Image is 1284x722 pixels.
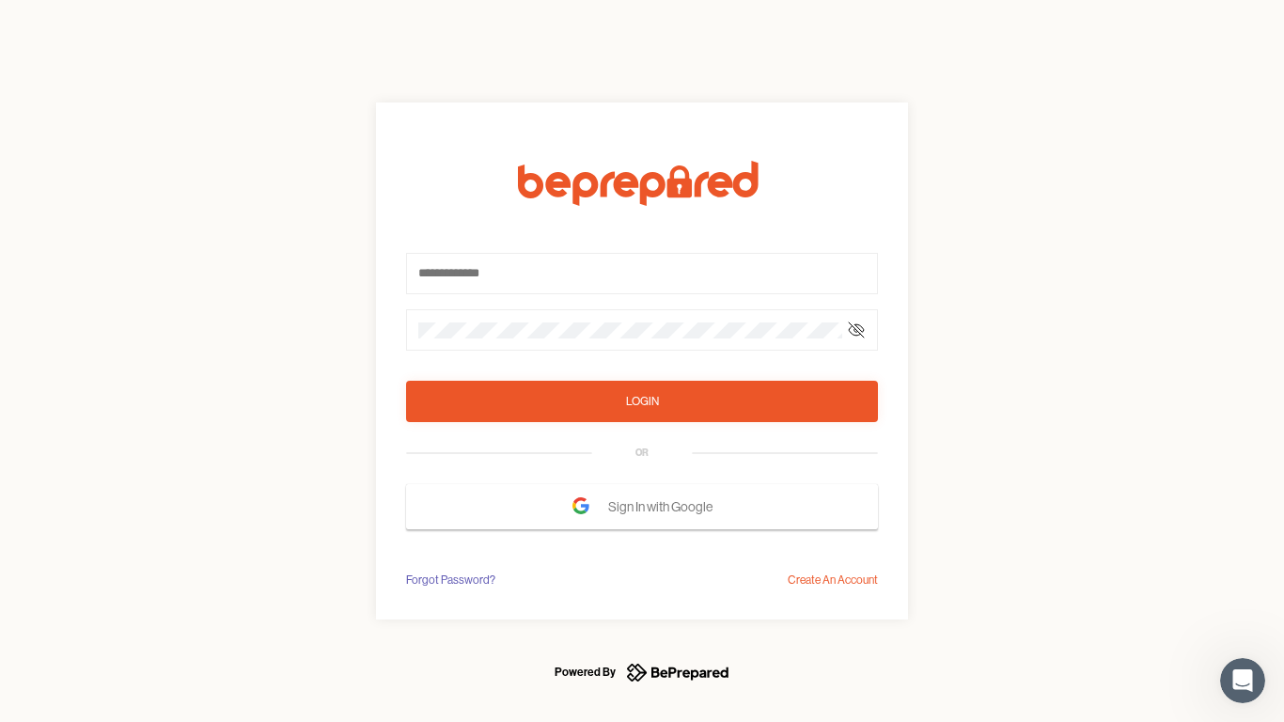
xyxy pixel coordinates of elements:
button: Sign In with Google [406,484,878,529]
div: Login [626,392,659,411]
div: OR [635,446,649,461]
button: Login [406,381,878,422]
div: Powered By [555,661,616,683]
iframe: Intercom live chat [1220,658,1265,703]
span: Sign In with Google [608,490,722,524]
div: Forgot Password? [406,571,495,589]
div: Create An Account [788,571,878,589]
